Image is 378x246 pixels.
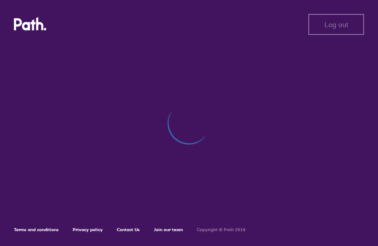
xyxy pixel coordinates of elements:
button: Log out [308,14,364,35]
h6: Copyright © Path 2018 [197,227,246,232]
a: Privacy policy [73,227,103,232]
a: Join our team [154,227,183,232]
a: Contact Us [117,227,140,232]
span: Log out [324,20,348,28]
a: Terms and conditions [14,227,59,232]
